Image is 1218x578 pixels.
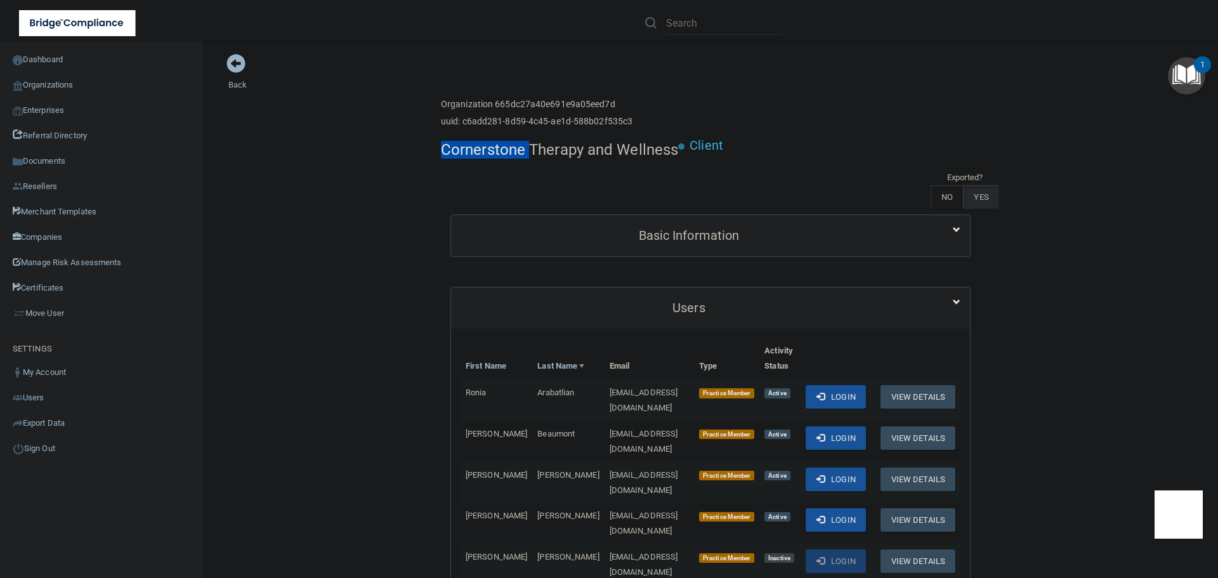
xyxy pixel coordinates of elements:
[466,388,487,397] span: Ronia
[466,429,527,438] span: [PERSON_NAME]
[931,170,999,185] td: Exported?
[694,338,759,379] th: Type
[537,358,584,374] a: Last Name
[13,367,23,378] img: ic_user_dark.df1a06c3.png
[466,511,527,520] span: [PERSON_NAME]
[537,552,599,562] span: [PERSON_NAME]
[461,221,960,250] a: Basic Information
[610,470,678,495] span: [EMAIL_ADDRESS][DOMAIN_NAME]
[13,157,23,167] img: icon-documents.8dae5593.png
[806,549,866,573] button: Login
[806,385,866,409] button: Login
[963,185,999,209] label: YES
[461,301,917,315] h5: Users
[228,65,247,89] a: Back
[610,429,678,454] span: [EMAIL_ADDRESS][DOMAIN_NAME]
[764,553,794,563] span: Inactive
[466,470,527,480] span: [PERSON_NAME]
[441,117,632,126] h6: uuid: c6add281-8d59-4c45-ae1d-588b02f535c3
[441,100,632,109] h6: Organization 665dc27a40e691e9a05eed7d
[13,181,23,192] img: ic_reseller.de258add.png
[13,341,52,357] label: SETTINGS
[881,468,955,491] button: View Details
[13,443,24,454] img: ic_power_dark.7ecde6b1.png
[881,426,955,450] button: View Details
[1200,65,1205,81] div: 1
[645,17,657,29] img: ic-search.3b580494.png
[699,553,754,563] span: Practice Member
[881,549,955,573] button: View Details
[610,511,678,535] span: [EMAIL_ADDRESS][DOMAIN_NAME]
[13,107,23,115] img: enterprise.0d942306.png
[13,418,23,428] img: icon-export.b9366987.png
[764,388,790,398] span: Active
[1168,57,1205,95] button: Open Resource Center, 1 new notification
[699,512,754,522] span: Practice Member
[466,552,527,562] span: [PERSON_NAME]
[19,10,136,36] img: bridge_compliance_login_screen.278c3ca4.svg
[610,388,678,412] span: [EMAIL_ADDRESS][DOMAIN_NAME]
[764,430,790,440] span: Active
[881,508,955,532] button: View Details
[441,141,678,158] h4: Cornerstone Therapy and Wellness
[466,358,506,374] a: First Name
[537,470,599,480] span: [PERSON_NAME]
[806,508,866,532] button: Login
[605,338,694,379] th: Email
[13,55,23,65] img: ic_dashboard_dark.d01f4a41.png
[806,468,866,491] button: Login
[537,511,599,520] span: [PERSON_NAME]
[759,338,801,379] th: Activity Status
[764,471,790,481] span: Active
[1155,490,1203,539] iframe: Drift Widget Chat Controller
[461,294,960,322] a: Users
[699,430,754,440] span: Practice Member
[666,11,782,35] input: Search
[699,471,754,481] span: Practice Member
[931,185,963,209] label: NO
[13,307,25,320] img: briefcase.64adab9b.png
[537,388,574,397] span: Arabatlian
[690,134,723,157] p: Client
[881,385,955,409] button: View Details
[764,512,790,522] span: Active
[806,426,866,450] button: Login
[610,552,678,577] span: [EMAIL_ADDRESS][DOMAIN_NAME]
[13,81,23,91] img: organization-icon.f8decf85.png
[13,393,23,403] img: icon-users.e205127d.png
[699,388,754,398] span: Practice Member
[461,228,917,242] h5: Basic Information
[537,429,575,438] span: Beaumont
